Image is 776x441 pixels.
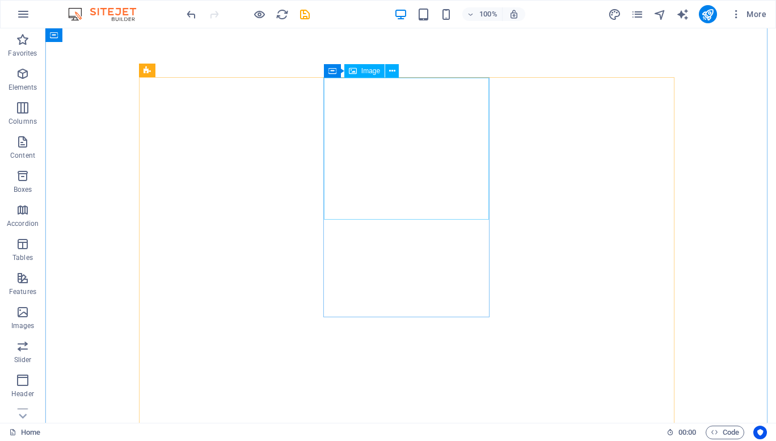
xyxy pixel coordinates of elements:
button: reload [275,7,289,21]
i: Design (Ctrl+Alt+Y) [608,8,621,21]
button: publish [699,5,717,23]
button: text_generator [676,7,690,21]
p: Elements [9,83,37,92]
button: undo [184,7,198,21]
button: pages [631,7,644,21]
i: Save (Ctrl+S) [298,8,311,21]
i: On resize automatically adjust zoom level to fit chosen device. [509,9,519,19]
button: Usercentrics [753,426,767,439]
button: Code [706,426,744,439]
p: Images [11,321,35,330]
p: Header [11,389,34,398]
button: Click here to leave preview mode and continue editing [252,7,266,21]
p: Columns [9,117,37,126]
i: Pages (Ctrl+Alt+S) [631,8,644,21]
i: Undo: Add element (Ctrl+Z) [185,8,198,21]
img: Editor Logo [65,7,150,21]
p: Boxes [14,185,32,194]
p: Accordion [7,219,39,228]
i: Publish [701,8,714,21]
i: Navigator [653,8,667,21]
button: save [298,7,311,21]
button: More [726,5,771,23]
h6: 100% [479,7,497,21]
button: navigator [653,7,667,21]
span: More [731,9,766,20]
button: design [608,7,622,21]
i: AI Writer [676,8,689,21]
a: Click to cancel selection. Double-click to open Pages [9,426,40,439]
h6: Session time [667,426,697,439]
p: Features [9,287,36,296]
span: : [686,428,688,436]
i: Reload page [276,8,289,21]
p: Content [10,151,35,160]
p: Slider [14,355,32,364]
span: 00 00 [678,426,696,439]
button: 100% [462,7,503,21]
span: Image [361,68,380,74]
span: Code [711,426,739,439]
p: Tables [12,253,33,262]
p: Favorites [8,49,37,58]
